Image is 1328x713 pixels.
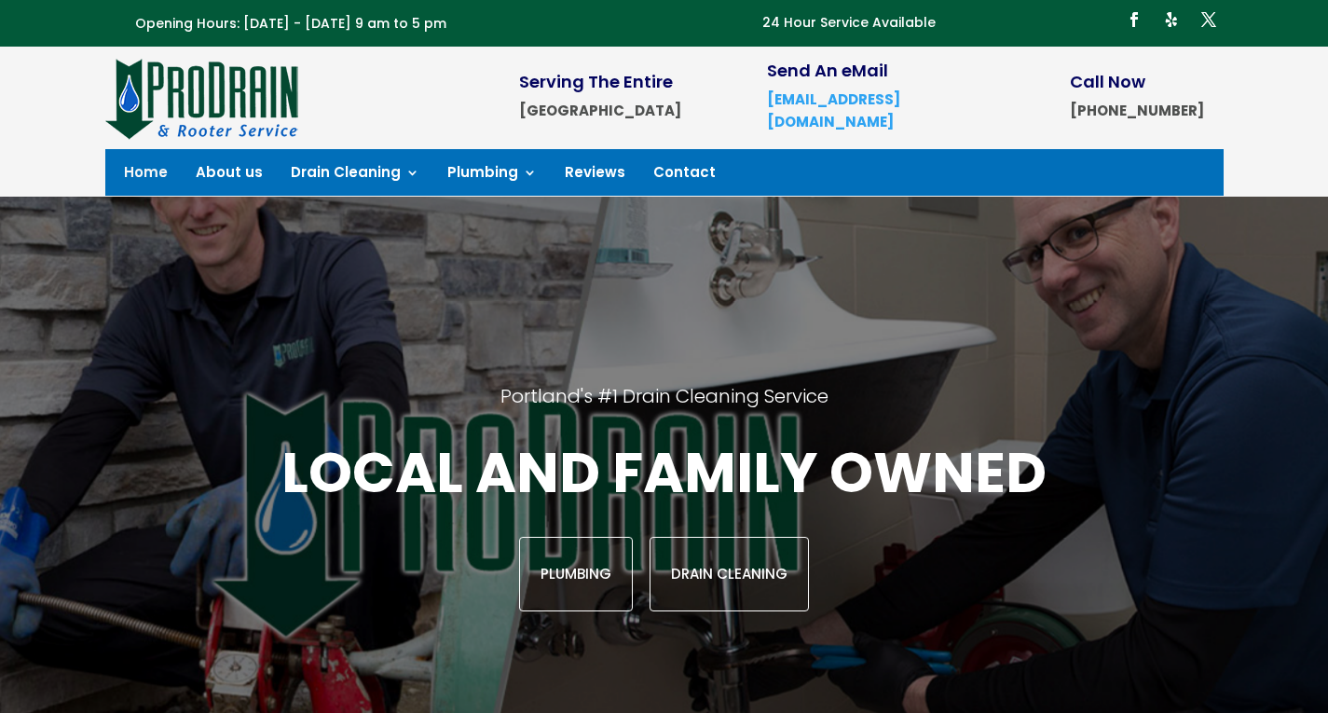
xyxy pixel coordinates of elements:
[767,89,900,131] a: [EMAIL_ADDRESS][DOMAIN_NAME]
[519,70,673,93] span: Serving The Entire
[519,101,681,120] strong: [GEOGRAPHIC_DATA]
[650,537,809,611] a: Drain Cleaning
[653,166,716,186] a: Contact
[762,12,936,34] p: 24 Hour Service Available
[767,59,888,82] span: Send An eMail
[519,537,633,611] a: Plumbing
[124,166,168,186] a: Home
[1070,70,1145,93] span: Call Now
[173,384,1155,436] h2: Portland's #1 Drain Cleaning Service
[105,56,300,140] img: site-logo-100h
[196,166,263,186] a: About us
[173,436,1155,611] div: Local and family owned
[1157,5,1186,34] a: Follow on Yelp
[291,166,419,186] a: Drain Cleaning
[447,166,537,186] a: Plumbing
[135,14,446,33] span: Opening Hours: [DATE] - [DATE] 9 am to 5 pm
[1119,5,1149,34] a: Follow on Facebook
[1070,101,1204,120] strong: [PHONE_NUMBER]
[1194,5,1224,34] a: Follow on X
[565,166,625,186] a: Reviews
